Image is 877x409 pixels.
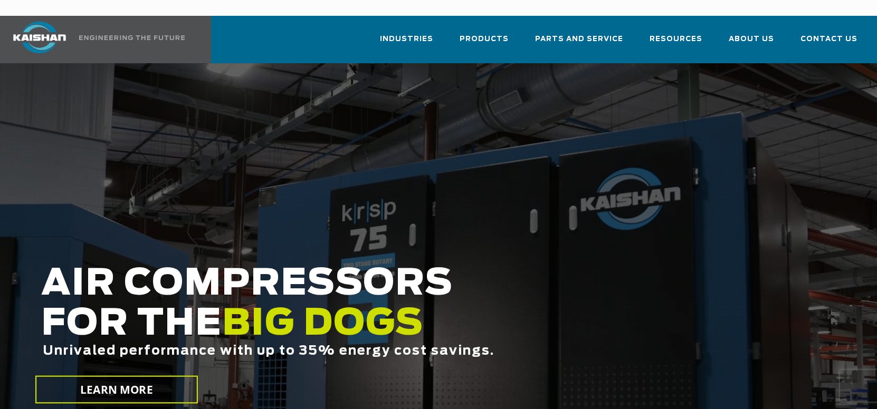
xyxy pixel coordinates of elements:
[81,382,154,397] span: LEARN MORE
[79,35,185,40] img: Engineering the future
[535,33,623,45] span: Parts and Service
[650,33,702,45] span: Resources
[41,264,701,391] h2: AIR COMPRESSORS FOR THE
[35,376,198,404] a: LEARN MORE
[380,33,433,45] span: Industries
[535,25,623,61] a: Parts and Service
[460,25,509,61] a: Products
[380,25,433,61] a: Industries
[460,33,509,45] span: Products
[43,345,494,357] span: Unrivaled performance with up to 35% energy cost savings.
[729,25,774,61] a: About Us
[650,25,702,61] a: Resources
[729,33,774,45] span: About Us
[800,33,857,45] span: Contact Us
[800,25,857,61] a: Contact Us
[222,306,424,342] span: BIG DOGS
